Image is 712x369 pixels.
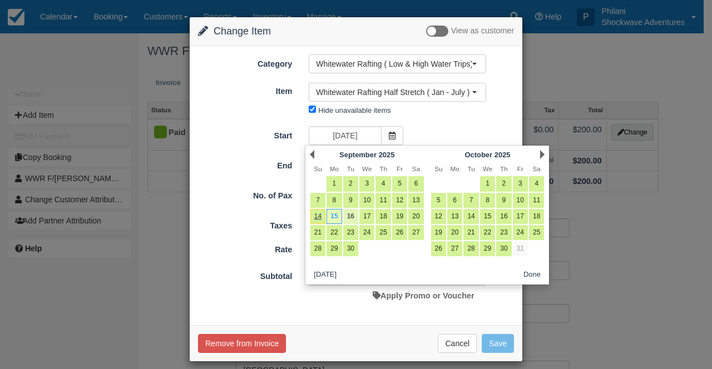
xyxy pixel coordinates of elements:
[375,176,390,191] a: 4
[314,165,322,172] span: Sunday
[513,225,528,240] a: 24
[517,165,523,172] span: Friday
[310,241,325,256] a: 28
[447,241,462,256] a: 27
[496,176,511,191] a: 2
[408,193,423,208] a: 13
[379,165,387,172] span: Thursday
[359,209,374,224] a: 17
[397,165,403,172] span: Friday
[482,334,514,353] button: Save
[214,26,271,37] span: Change Item
[431,209,446,224] a: 12
[310,268,341,282] button: [DATE]
[362,165,372,172] span: Wednesday
[408,176,423,191] a: 6
[500,165,508,172] span: Thursday
[480,176,495,191] a: 1
[190,216,300,232] label: Taxes
[513,241,528,256] a: 31
[316,58,472,69] span: Whitewater Rafting ( Low & High Water Trips)
[451,165,459,172] span: Monday
[431,193,446,208] a: 5
[480,225,495,240] a: 22
[190,82,300,97] label: Item
[379,151,395,159] span: 2025
[343,241,358,256] a: 30
[447,225,462,240] a: 20
[300,241,522,260] div: 2
[190,126,300,142] label: Start
[327,241,342,256] a: 29
[496,225,511,240] a: 23
[309,83,486,102] button: Whitewater Rafting Half Stretch ( Jan - July ) or (Aug - Dec)
[339,151,377,159] span: September
[431,225,446,240] a: 19
[375,225,390,240] a: 25
[190,156,300,172] label: End
[438,334,477,353] button: Cancel
[408,225,423,240] a: 27
[373,291,474,300] a: Apply Promo or Voucher
[343,209,358,224] a: 16
[318,106,390,114] label: Hide unavailable items
[190,186,300,202] label: No. of Pax
[392,193,407,208] a: 12
[495,151,511,159] span: 2025
[316,87,472,98] span: Whitewater Rafting Half Stretch ( Jan - July ) or (Aug - Dec)
[190,267,300,282] label: Subtotal
[375,193,390,208] a: 11
[359,193,374,208] a: 10
[496,209,511,224] a: 16
[330,165,339,172] span: Monday
[451,27,514,36] span: View as customer
[343,193,358,208] a: 9
[447,209,462,224] a: 13
[513,176,528,191] a: 3
[463,241,478,256] a: 28
[533,165,541,172] span: Saturday
[540,150,545,159] a: Next
[483,165,492,172] span: Wednesday
[529,176,544,191] a: 4
[519,268,545,282] button: Done
[496,241,511,256] a: 30
[392,209,407,224] a: 19
[347,165,354,172] span: Tuesday
[198,334,286,353] button: Remove from Invoice
[310,225,325,240] a: 21
[327,209,342,224] a: 15
[392,225,407,240] a: 26
[359,225,374,240] a: 24
[190,240,300,256] label: Rate
[447,193,462,208] a: 6
[513,209,528,224] a: 17
[480,209,495,224] a: 15
[392,176,407,191] a: 5
[309,54,486,73] button: Whitewater Rafting ( Low & High Water Trips)
[327,176,342,191] a: 1
[496,193,511,208] a: 9
[408,209,423,224] a: 20
[327,225,342,240] a: 22
[343,225,358,240] a: 23
[310,209,325,224] a: 14
[529,225,544,240] a: 25
[480,193,495,208] a: 8
[412,165,420,172] span: Saturday
[190,54,300,70] label: Category
[513,193,528,208] a: 10
[431,241,446,256] a: 26
[310,150,314,159] a: Prev
[463,209,478,224] a: 14
[343,176,358,191] a: 2
[359,176,374,191] a: 3
[480,241,495,256] a: 29
[463,193,478,208] a: 7
[529,193,544,208] a: 11
[434,165,442,172] span: Sunday
[467,165,474,172] span: Tuesday
[463,225,478,240] a: 21
[375,209,390,224] a: 18
[529,209,544,224] a: 18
